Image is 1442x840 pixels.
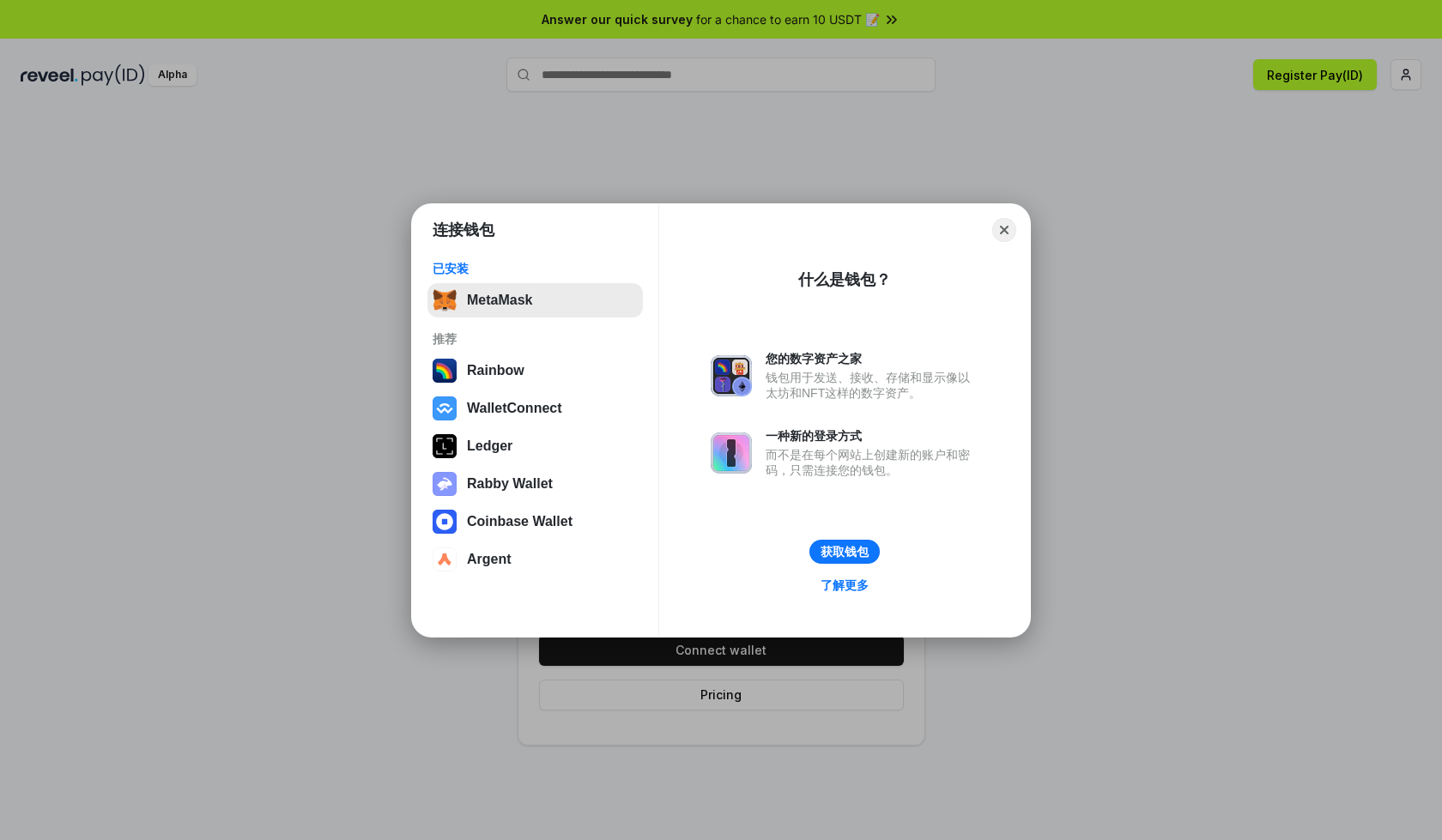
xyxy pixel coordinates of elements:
[467,363,524,378] div: Rainbow
[467,552,512,567] div: Argent
[433,331,638,347] div: 推荐
[798,269,891,290] div: 什么是钱包？
[427,391,643,426] button: WalletConnect
[433,220,494,240] h1: 连接钱包
[427,542,643,577] button: Argent
[427,467,643,501] button: Rabby Wallet
[711,355,752,396] img: svg+xml,%3Csvg%20xmlns%3D%22http%3A%2F%2Fwww.w3.org%2F2000%2Fsvg%22%20fill%3D%22none%22%20viewBox...
[766,370,978,401] div: 钱包用于发送、接收、存储和显示像以太坊和NFT这样的数字资产。
[433,396,457,420] img: svg+xml,%3Csvg%20width%3D%2228%22%20height%3D%2228%22%20viewBox%3D%220%200%2028%2028%22%20fill%3D...
[433,434,457,458] img: svg+xml,%3Csvg%20xmlns%3D%22http%3A%2F%2Fwww.w3.org%2F2000%2Fsvg%22%20width%3D%2228%22%20height%3...
[467,293,532,308] div: MetaMask
[427,429,643,463] button: Ledger
[433,547,457,571] img: svg+xml,%3Csvg%20width%3D%2228%22%20height%3D%2228%22%20viewBox%3D%220%200%2028%2028%22%20fill%3D...
[766,351,978,366] div: 您的数字资产之家
[821,577,869,593] div: 了解更多
[467,438,512,454] div: Ledger
[427,283,643,317] button: MetaMask
[433,261,638,276] div: 已安装
[433,472,457,496] img: svg+xml,%3Csvg%20xmlns%3D%22http%3A%2F%2Fwww.w3.org%2F2000%2Fsvg%22%20fill%3D%22none%22%20viewBox...
[427,505,643,539] button: Coinbase Wallet
[810,574,879,596] a: 了解更多
[467,514,573,529] div: Coinbase Wallet
[467,401,562,416] div: WalletConnect
[433,510,457,534] img: svg+xml,%3Csvg%20width%3D%2228%22%20height%3D%2228%22%20viewBox%3D%220%200%2028%2028%22%20fill%3D...
[711,432,752,474] img: svg+xml,%3Csvg%20xmlns%3D%22http%3A%2F%2Fwww.w3.org%2F2000%2Fsvg%22%20fill%3D%22none%22%20viewBox...
[766,428,978,444] div: 一种新的登录方式
[766,447,978,478] div: 而不是在每个网站上创建新的账户和密码，只需连接您的钱包。
[433,359,457,383] img: svg+xml,%3Csvg%20width%3D%22120%22%20height%3D%22120%22%20viewBox%3D%220%200%20120%20120%22%20fil...
[467,476,553,492] div: Rabby Wallet
[821,544,869,559] div: 获取钱包
[433,288,457,312] img: svg+xml,%3Csvg%20fill%3D%22none%22%20height%3D%2233%22%20viewBox%3D%220%200%2035%2033%22%20width%...
[427,354,643,388] button: Rainbow
[992,218,1016,242] button: Close
[809,540,880,564] button: 获取钱包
